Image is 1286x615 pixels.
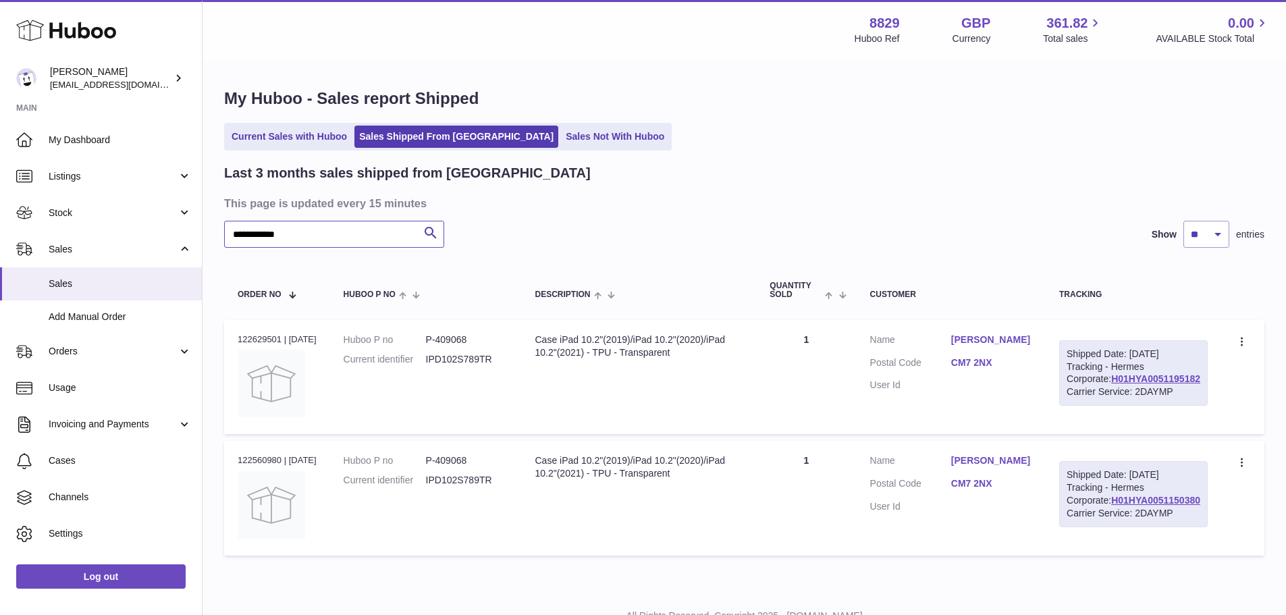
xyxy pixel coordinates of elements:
[426,333,508,346] dd: P-409068
[49,311,192,323] span: Add Manual Order
[238,350,305,417] img: no-photo.jpg
[344,333,426,346] dt: Huboo P no
[49,345,178,358] span: Orders
[49,207,178,219] span: Stock
[426,474,508,487] dd: IPD102S789TR
[951,477,1032,490] a: CM7 2NX
[344,353,426,366] dt: Current identifier
[50,65,171,91] div: [PERSON_NAME]
[344,474,426,487] dt: Current identifier
[1111,373,1200,384] a: H01HYA0051195182
[49,454,192,467] span: Cases
[354,126,558,148] a: Sales Shipped From [GEOGRAPHIC_DATA]
[1236,228,1264,241] span: entries
[1067,507,1200,520] div: Carrier Service: 2DAYMP
[1046,14,1088,32] span: 361.82
[870,333,951,350] dt: Name
[238,471,305,539] img: no-photo.jpg
[535,333,743,359] div: Case iPad 10.2"(2019)/iPad 10.2"(2020)/iPad 10.2"(2021) - TPU - Transparent
[238,454,317,466] div: 122560980 | [DATE]
[855,32,900,45] div: Huboo Ref
[561,126,669,148] a: Sales Not With Huboo
[1059,290,1208,299] div: Tracking
[49,381,192,394] span: Usage
[756,320,856,434] td: 1
[238,333,317,346] div: 122629501 | [DATE]
[951,454,1032,467] a: [PERSON_NAME]
[1059,340,1208,406] div: Tracking - Hermes Corporate:
[344,454,426,467] dt: Huboo P no
[227,126,352,148] a: Current Sales with Huboo
[49,527,192,540] span: Settings
[49,134,192,146] span: My Dashboard
[770,282,822,299] span: Quantity Sold
[953,32,991,45] div: Currency
[49,491,192,504] span: Channels
[951,356,1032,369] a: CM7 2NX
[224,88,1264,109] h1: My Huboo - Sales report Shipped
[1111,495,1200,506] a: H01HYA0051150380
[426,353,508,366] dd: IPD102S789TR
[1067,348,1200,360] div: Shipped Date: [DATE]
[1043,32,1103,45] span: Total sales
[1152,228,1177,241] label: Show
[756,441,856,555] td: 1
[1043,14,1103,45] a: 361.82 Total sales
[49,170,178,183] span: Listings
[50,79,198,90] span: [EMAIL_ADDRESS][DOMAIN_NAME]
[1156,32,1270,45] span: AVAILABLE Stock Total
[1067,469,1200,481] div: Shipped Date: [DATE]
[1067,385,1200,398] div: Carrier Service: 2DAYMP
[426,454,508,467] dd: P-409068
[224,164,591,182] h2: Last 3 months sales shipped from [GEOGRAPHIC_DATA]
[869,14,900,32] strong: 8829
[870,290,1032,299] div: Customer
[870,379,951,392] dt: User Id
[49,243,178,256] span: Sales
[49,277,192,290] span: Sales
[535,290,590,299] span: Description
[224,196,1261,211] h3: This page is updated every 15 minutes
[49,418,178,431] span: Invoicing and Payments
[870,356,951,373] dt: Postal Code
[16,564,186,589] a: Log out
[344,290,396,299] span: Huboo P no
[535,454,743,480] div: Case iPad 10.2"(2019)/iPad 10.2"(2020)/iPad 10.2"(2021) - TPU - Transparent
[1228,14,1254,32] span: 0.00
[870,477,951,493] dt: Postal Code
[1156,14,1270,45] a: 0.00 AVAILABLE Stock Total
[870,500,951,513] dt: User Id
[1059,461,1208,527] div: Tracking - Hermes Corporate:
[961,14,990,32] strong: GBP
[16,68,36,88] img: internalAdmin-8829@internal.huboo.com
[238,290,282,299] span: Order No
[951,333,1032,346] a: [PERSON_NAME]
[870,454,951,471] dt: Name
